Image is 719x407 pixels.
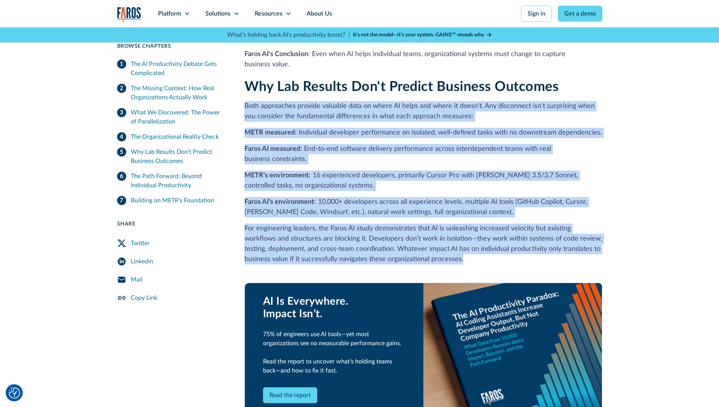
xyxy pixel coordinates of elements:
div: Building on METR's Foundation [131,196,214,205]
p: : 16 experienced developers, primarily Cursor Pro with [PERSON_NAME] 3.5/3.7 Sonnet, controlled t... [244,171,602,191]
a: The Path Forward: Beyond Individual Productivity [117,169,226,193]
a: What We Discovered: The Power of Parallelization [117,105,226,129]
div: Platform [158,9,181,18]
strong: Faros AI's Conclusion [244,51,308,58]
a: Read the report [263,387,317,403]
p: Both approaches provide valuable data on where AI helps and where it doesn't. Any disconnect isn'... [244,101,602,122]
a: Sign in [521,6,552,22]
p: : Even when AI helps individual teams, organizational systems must change to capture business value. [244,49,602,70]
div: The AI Productivity Debate Gets Complicated [131,59,226,78]
a: It’s not the model—it’s your system. GAINS™ reveals why [353,31,492,39]
a: LinkedIn Share [117,252,226,271]
div: The Organizational Reality Check [131,132,219,141]
strong: Faros AI measured [244,146,300,152]
p: : Individual developer performance on isolated, well-defined tasks with no downstream dependencies. [244,128,602,138]
a: Copy Link [117,289,226,307]
a: Why Lab Results Don't Predict Business Outcomes [117,144,226,169]
a: The AI Productivity Debate Gets Complicated [117,56,226,81]
strong: Faros AI’s environment [244,199,314,205]
div: Resources [255,9,282,18]
strong: It’s not the model—it’s your system. GAINS™ reveals why [353,32,484,38]
strong: METR's environment [244,172,309,179]
a: Building on METR's Foundation [117,193,226,208]
p: : 10,000+ developers across all experience levels, multiple AI tools (GitHub Copilot, Cursor, [PE... [244,197,602,218]
div: Twitter [131,239,150,248]
div: Linkedin [131,257,153,266]
strong: METR measured [244,129,295,136]
a: The Organizational Reality Check [117,129,226,144]
a: The Missing Context: How Real Organizations Actually Work [117,81,226,105]
div: The Missing Context: How Real Organizations Actually Work [131,84,226,102]
img: Logo of the analytics and reporting company Faros. [117,7,141,22]
div: Solutions [205,9,230,18]
div: AI Is Everywhere. Impact Isn’t. [263,295,405,321]
div: Mail [131,275,143,284]
div: What We Discovered: The Power of Parallelization [131,108,226,126]
a: home [117,7,141,22]
div: Share [117,220,226,228]
p: What's holding back AI's productivity boost? | [227,30,350,39]
a: Mail Share [117,271,226,289]
div: Why Lab Results Don't Predict Business Outcomes [131,147,226,166]
a: Twitter Share [117,234,226,252]
p: For engineering leaders, the Faros AI study demonstrates that AI is unleashing increased velocity... [244,224,602,265]
div: The Path Forward: Beyond Individual Productivity [131,172,226,190]
p: : End-to-end software delivery performance across interdependent teams with real business constra... [244,144,602,164]
h2: Why Lab Results Don't Predict Business Outcomes [244,79,602,95]
div: Copy Link [131,293,157,302]
div: 75% of engineers use AI tools—yet most organizations see no measurable performance gains. Read th... [263,330,405,375]
a: Get a demo [558,6,602,22]
img: Revisit consent button [9,387,20,399]
button: Cookie Settings [9,387,20,399]
div: Browse Chapters [117,42,226,50]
